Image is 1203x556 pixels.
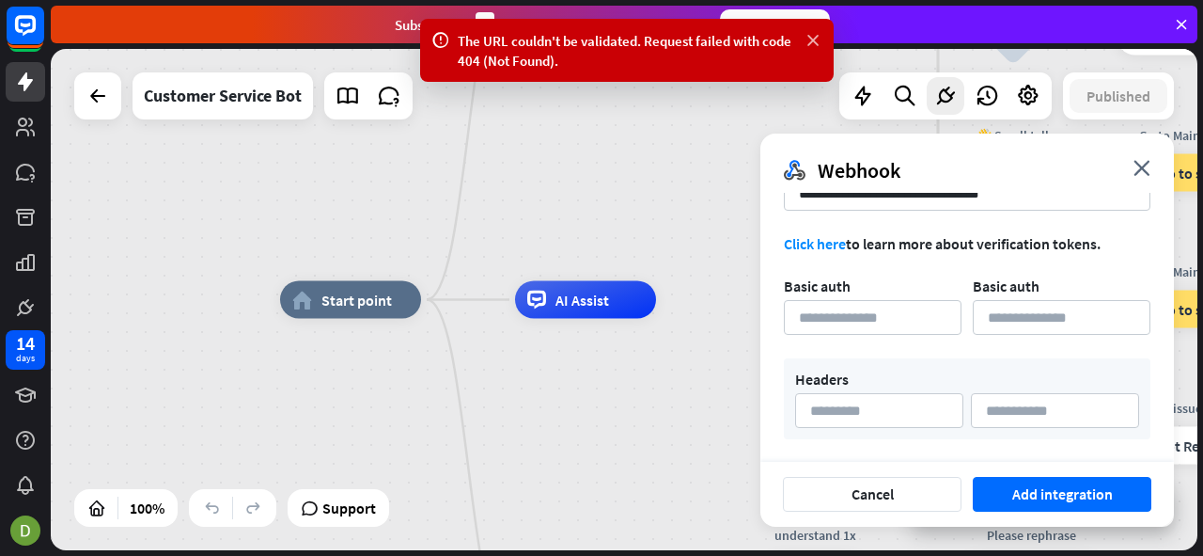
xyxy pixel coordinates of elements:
span: Webhook [818,157,900,183]
button: Open LiveChat chat widget [15,8,71,64]
div: Subscribe in days to get your first month for $1 [395,12,705,38]
i: close [1133,160,1150,176]
span: Basic auth [973,277,1039,295]
button: Add integration [973,477,1151,512]
div: 14 [16,335,35,352]
a: Click here [784,234,846,253]
div: days [16,352,35,365]
div: Customer Service Bot [144,72,302,119]
div: Please rephrase [946,526,1116,545]
div: Bot doesn't understand 1x [749,507,881,545]
button: Cancel [783,477,961,512]
span: AI Assist [555,291,609,310]
div: 👋 Small talk [957,126,1070,145]
span: Support [322,493,376,523]
a: 14 days [6,330,45,370]
div: 100% [124,493,170,523]
div: 3 [476,12,494,38]
div: Subscribe now [720,9,830,40]
span: Basic auth [784,277,851,295]
button: Published [1070,79,1167,113]
div: The URL couldn't be validated. Request failed with code 404 (Not Found). [458,31,796,71]
span: Start point [321,291,392,310]
i: home_2 [292,291,312,310]
span: Headers [795,370,849,389]
span: to learn more about verification tokens. [784,234,1101,253]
